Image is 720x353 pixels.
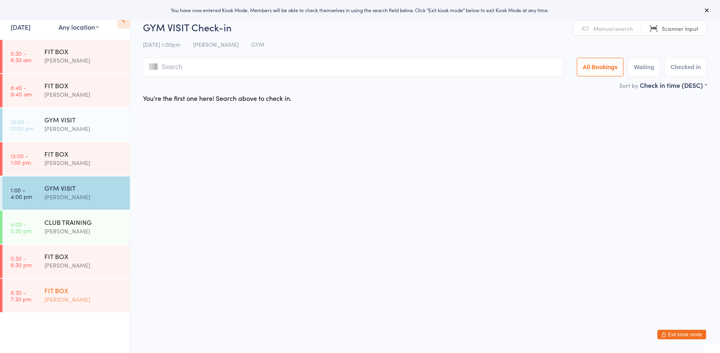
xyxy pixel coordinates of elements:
[11,289,31,302] time: 6:30 - 7:30 pm
[640,81,707,89] div: Check in time (DESC)
[44,90,123,99] div: [PERSON_NAME]
[44,218,123,227] div: CLUB TRAINING
[143,58,564,76] input: Search
[59,22,99,31] div: Any location
[44,81,123,90] div: FIT BOX
[11,221,32,234] time: 4:00 - 5:30 pm
[44,286,123,295] div: FIT BOX
[11,118,34,131] time: 10:00 - 12:00 pm
[44,227,123,236] div: [PERSON_NAME]
[251,40,264,48] span: GYM
[44,183,123,192] div: GYM VISIT
[44,252,123,261] div: FIT BOX
[193,40,239,48] span: [PERSON_NAME]
[44,261,123,270] div: [PERSON_NAME]
[11,50,31,63] time: 5:30 - 6:30 am
[44,47,123,56] div: FIT BOX
[2,245,130,278] a: 5:30 -6:30 pmFIT BOX[PERSON_NAME]
[44,115,123,124] div: GYM VISIT
[2,279,130,312] a: 6:30 -7:30 pmFIT BOX[PERSON_NAME]
[658,330,707,340] button: Exit kiosk mode
[11,84,32,97] time: 8:45 - 9:45 am
[11,153,31,166] time: 12:00 - 1:00 pm
[2,211,130,244] a: 4:00 -5:30 pmCLUB TRAINING[PERSON_NAME]
[2,74,130,107] a: 8:45 -9:45 amFIT BOX[PERSON_NAME]
[143,94,292,102] div: You're the first one here! Search above to check in.
[143,40,180,48] span: [DATE] 1:00pm
[44,158,123,168] div: [PERSON_NAME]
[11,187,32,200] time: 1:00 - 4:00 pm
[44,124,123,133] div: [PERSON_NAME]
[2,176,130,210] a: 1:00 -4:00 pmGYM VISIT[PERSON_NAME]
[2,142,130,176] a: 12:00 -1:00 pmFIT BOX[PERSON_NAME]
[13,7,707,13] div: You have now entered Kiosk Mode. Members will be able to check themselves in using the search fie...
[143,20,707,34] h2: GYM VISIT Check-in
[2,108,130,142] a: 10:00 -12:00 pmGYM VISIT[PERSON_NAME]
[620,81,639,89] label: Sort by
[11,22,31,31] a: [DATE]
[662,24,699,33] span: Scanner input
[44,192,123,202] div: [PERSON_NAME]
[665,58,707,76] button: Checked in
[628,58,661,76] button: Waiting
[577,58,624,76] button: All Bookings
[594,24,633,33] span: Manual search
[44,149,123,158] div: FIT BOX
[11,255,32,268] time: 5:30 - 6:30 pm
[44,295,123,304] div: [PERSON_NAME]
[44,56,123,65] div: [PERSON_NAME]
[2,40,130,73] a: 5:30 -6:30 amFIT BOX[PERSON_NAME]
